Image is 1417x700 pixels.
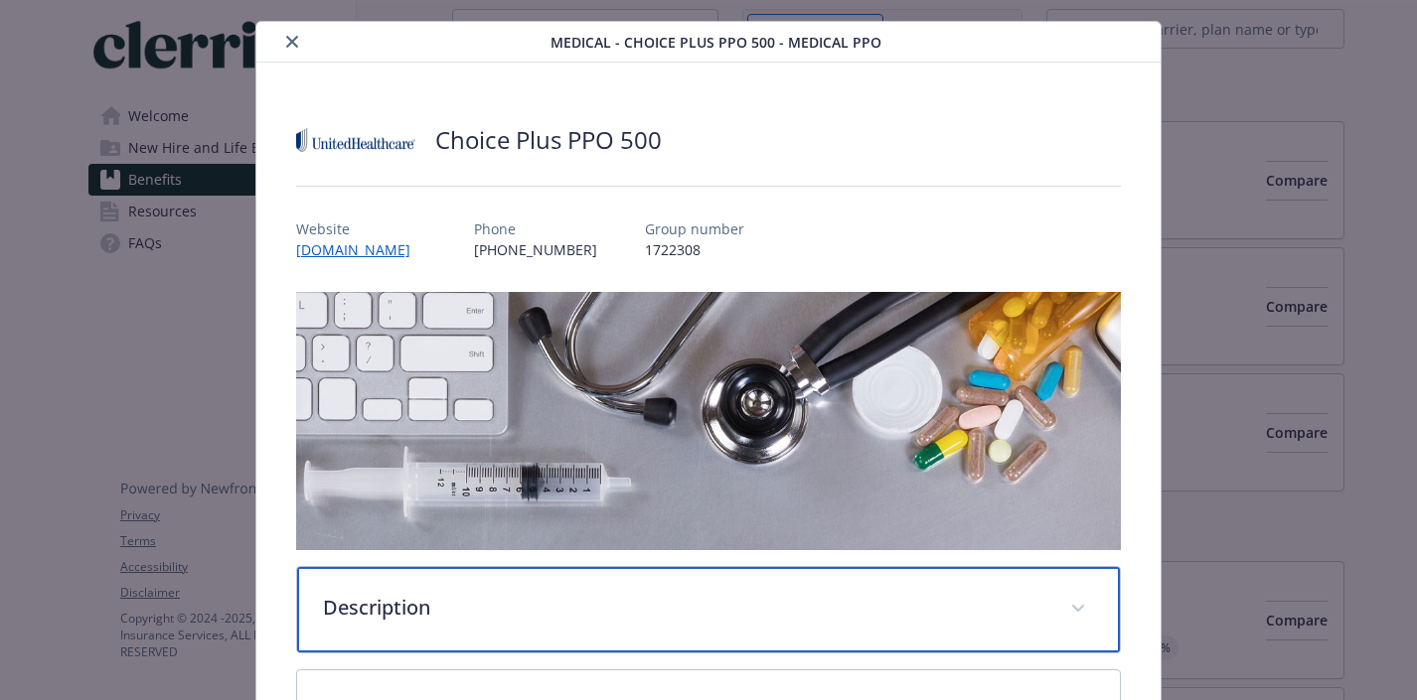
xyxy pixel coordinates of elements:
[296,218,426,239] p: Website
[435,123,662,157] h2: Choice Plus PPO 500
[280,30,304,54] button: close
[296,110,415,170] img: United Healthcare Insurance Company
[323,593,1047,623] p: Description
[297,567,1121,652] div: Description
[296,240,426,259] a: [DOMAIN_NAME]
[474,239,597,260] p: [PHONE_NUMBER]
[296,292,1122,550] img: banner
[474,218,597,239] p: Phone
[645,218,744,239] p: Group number
[645,239,744,260] p: 1722308
[551,32,881,53] span: Medical - Choice Plus PPO 500 - Medical PPO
